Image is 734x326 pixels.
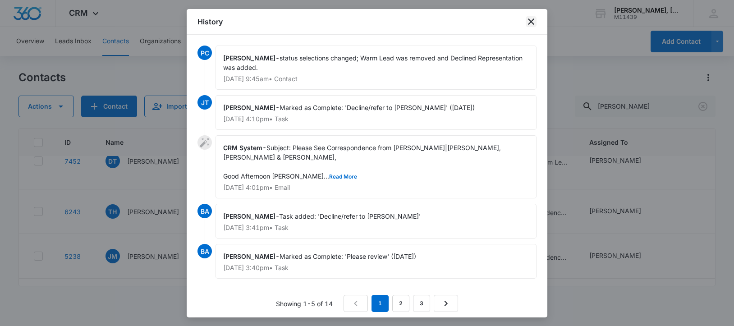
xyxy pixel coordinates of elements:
p: [DATE] 3:40pm • Task [223,265,529,271]
div: - [216,46,537,90]
p: Showing 1-5 of 14 [276,299,333,308]
button: Read More [329,174,357,179]
span: BA [197,204,212,218]
div: - [216,95,537,130]
span: BA [197,244,212,258]
p: [DATE] 4:01pm • Email [223,184,529,191]
p: [DATE] 4:10pm • Task [223,116,529,122]
span: [PERSON_NAME] [223,54,275,62]
span: [PERSON_NAME] [223,104,275,111]
span: PC [197,46,212,60]
em: 1 [372,295,389,312]
span: CRM System [223,144,262,152]
div: - [216,244,537,279]
div: - [216,204,537,239]
div: - [216,135,537,198]
nav: Pagination [344,295,458,312]
button: close [526,16,537,27]
h1: History [197,16,223,27]
span: JT [197,95,212,110]
a: Next Page [434,295,458,312]
a: Page 2 [392,295,409,312]
span: Subject: Please See Correspondence from [PERSON_NAME]|[PERSON_NAME], [PERSON_NAME] & [PERSON_NAME... [223,144,503,180]
span: Marked as Complete: 'Please review' ([DATE]) [280,253,416,260]
p: [DATE] 9:45am • Contact [223,76,529,82]
p: [DATE] 3:41pm • Task [223,225,529,231]
span: status selections changed; Warm Lead was removed and Declined Representation was added. [223,54,524,71]
a: Page 3 [413,295,430,312]
span: [PERSON_NAME] [223,253,275,260]
span: Task added: 'Decline/refer to [PERSON_NAME]' [279,212,421,220]
span: Marked as Complete: 'Decline/refer to [PERSON_NAME]' ([DATE]) [280,104,475,111]
span: [PERSON_NAME] [223,212,275,220]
